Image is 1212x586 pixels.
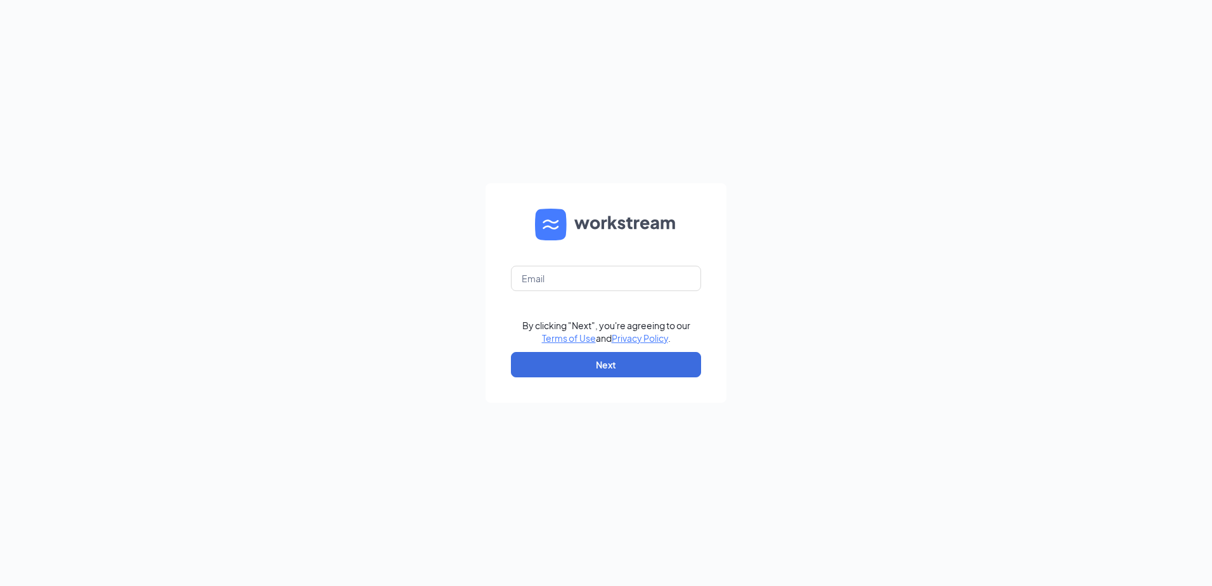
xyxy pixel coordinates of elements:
img: WS logo and Workstream text [535,209,677,240]
div: By clicking "Next", you're agreeing to our and . [522,319,690,344]
a: Terms of Use [542,332,596,344]
input: Email [511,266,701,291]
a: Privacy Policy [612,332,668,344]
button: Next [511,352,701,377]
